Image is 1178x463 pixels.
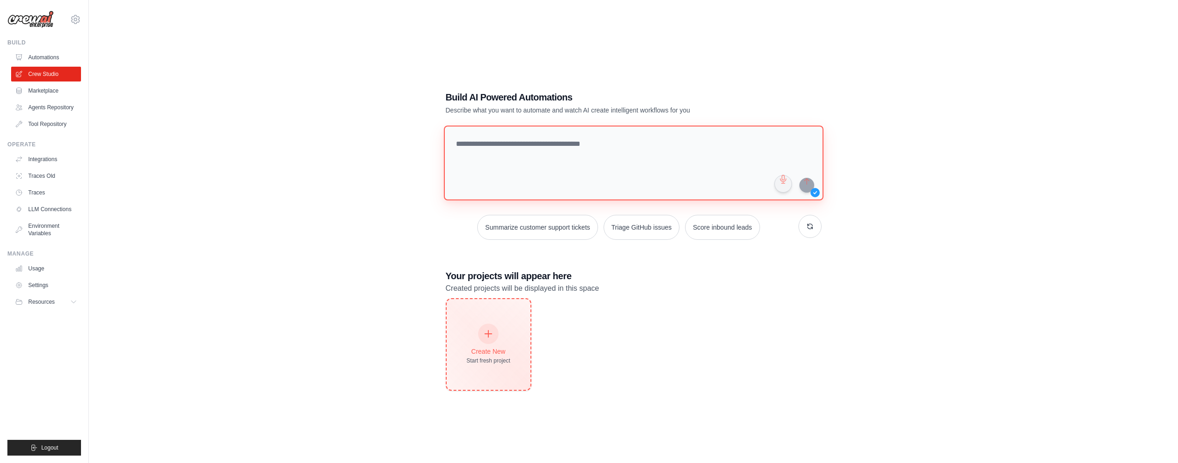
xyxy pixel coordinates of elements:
[7,141,81,148] div: Operate
[11,152,81,167] a: Integrations
[11,185,81,200] a: Traces
[11,169,81,183] a: Traces Old
[11,294,81,309] button: Resources
[11,117,81,131] a: Tool Repository
[7,250,81,257] div: Manage
[1132,419,1178,463] iframe: Chat Widget
[477,215,598,240] button: Summarize customer support tickets
[11,219,81,241] a: Environment Variables
[11,50,81,65] a: Automations
[798,215,822,238] button: Get new suggestions
[774,175,792,193] button: Click to speak your automation idea
[11,278,81,293] a: Settings
[446,91,757,104] h1: Build AI Powered Automations
[11,67,81,81] a: Crew Studio
[467,347,511,356] div: Create New
[41,444,58,451] span: Logout
[446,269,822,282] h3: Your projects will appear here
[11,83,81,98] a: Marketplace
[11,100,81,115] a: Agents Repository
[685,215,760,240] button: Score inbound leads
[7,440,81,456] button: Logout
[11,261,81,276] a: Usage
[446,282,822,294] p: Created projects will be displayed in this space
[7,39,81,46] div: Build
[446,106,757,115] p: Describe what you want to automate and watch AI create intelligent workflows for you
[7,11,54,28] img: Logo
[11,202,81,217] a: LLM Connections
[28,298,55,306] span: Resources
[604,215,679,240] button: Triage GitHub issues
[467,357,511,364] div: Start fresh project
